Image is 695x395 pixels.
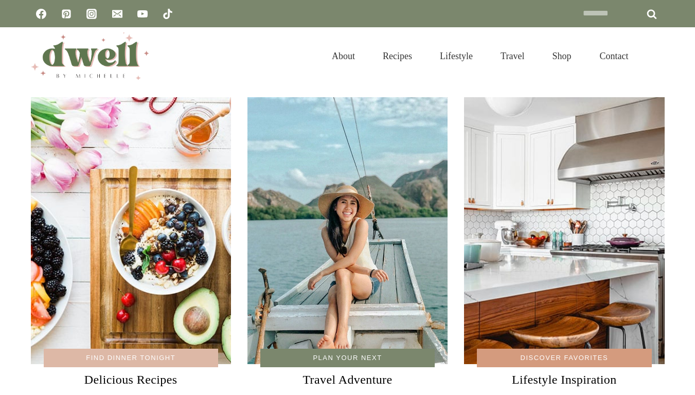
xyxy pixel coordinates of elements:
[31,4,51,24] a: Facebook
[132,4,153,24] a: YouTube
[538,38,585,74] a: Shop
[157,4,178,24] a: TikTok
[81,4,102,24] a: Instagram
[426,38,487,74] a: Lifestyle
[585,38,642,74] a: Contact
[369,38,426,74] a: Recipes
[31,32,149,80] img: DWELL by michelle
[318,38,641,74] nav: Primary Navigation
[647,47,665,65] button: View Search Form
[107,4,128,24] a: Email
[318,38,369,74] a: About
[487,38,538,74] a: Travel
[56,4,77,24] a: Pinterest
